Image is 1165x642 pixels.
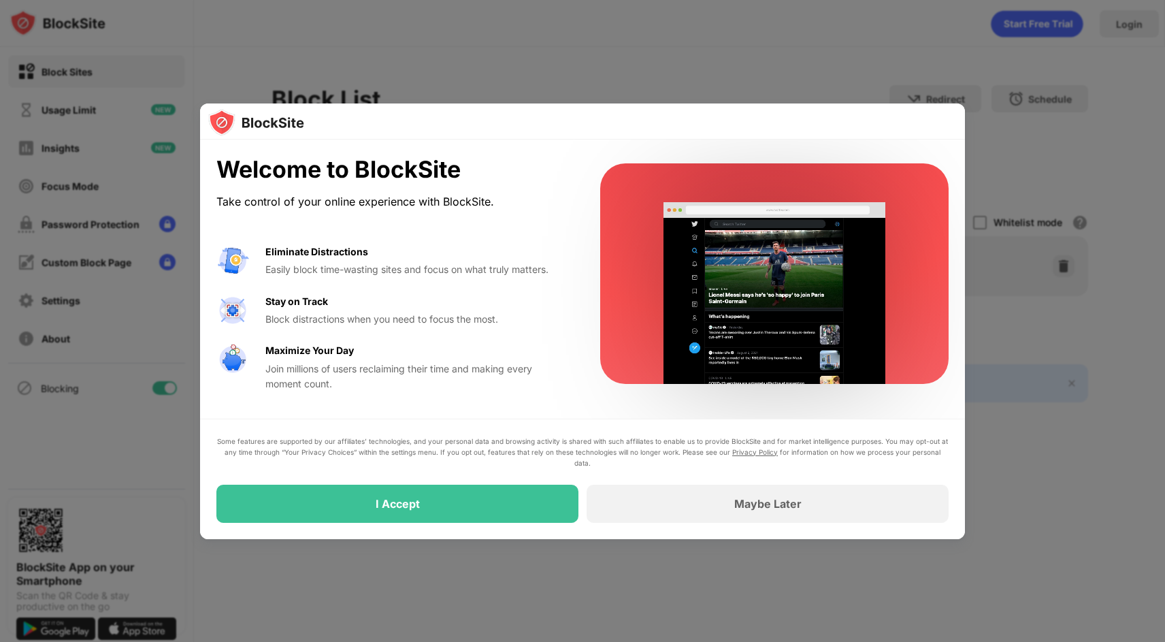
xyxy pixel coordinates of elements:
[208,109,304,136] img: logo-blocksite.svg
[734,497,802,511] div: Maybe Later
[265,362,568,392] div: Join millions of users reclaiming their time and making every moment count.
[216,244,249,277] img: value-avoid-distractions.svg
[265,294,328,309] div: Stay on Track
[265,312,568,327] div: Block distractions when you need to focus the most.
[216,192,568,212] div: Take control of your online experience with BlockSite.
[216,343,249,376] img: value-safe-time.svg
[265,244,368,259] div: Eliminate Distractions
[376,497,420,511] div: I Accept
[732,448,778,456] a: Privacy Policy
[216,294,249,327] img: value-focus.svg
[216,156,568,184] div: Welcome to BlockSite
[216,436,949,468] div: Some features are supported by our affiliates’ technologies, and your personal data and browsing ...
[265,262,568,277] div: Easily block time-wasting sites and focus on what truly matters.
[265,343,354,358] div: Maximize Your Day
